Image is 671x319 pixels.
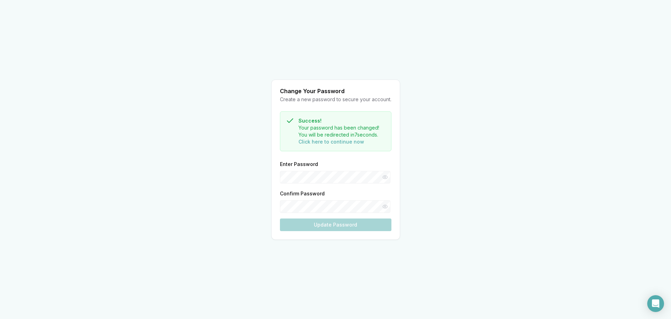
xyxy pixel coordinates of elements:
label: Confirm Password [280,190,325,196]
div: Change Your Password [280,88,391,94]
div: Create a new password to secure your account. [280,96,391,103]
label: Enter Password [280,161,318,167]
span: Your password has been changed! [298,124,385,131]
div: Open Intercom Messenger [647,295,664,312]
span: You will be redirected in 7 seconds. [298,131,385,138]
span: Success! [298,117,385,124]
button: Click here to continue now [298,138,364,145]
